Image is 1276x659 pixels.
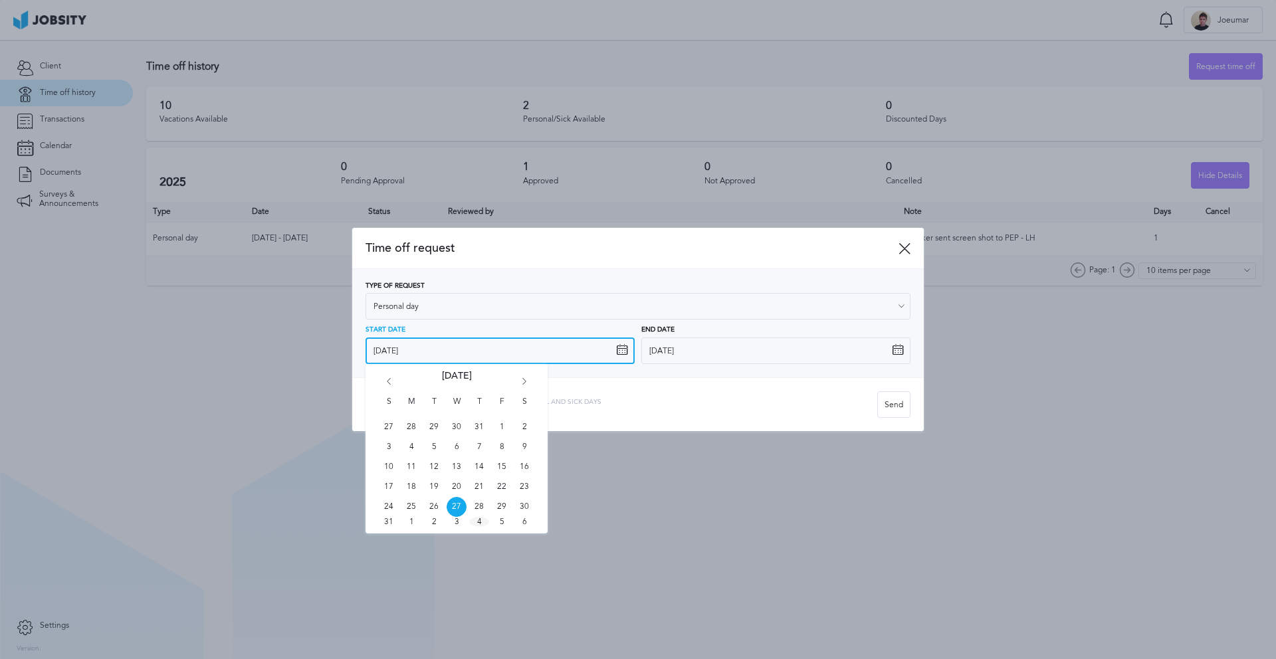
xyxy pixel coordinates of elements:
span: Mon Aug 04 2025 [401,437,421,457]
span: Mon Sep 01 2025 [401,517,421,527]
span: End Date [641,326,675,334]
span: Sun Jul 27 2025 [379,417,399,437]
span: Sat Aug 30 2025 [514,497,534,517]
span: Sun Aug 17 2025 [379,477,399,497]
span: Wed Jul 30 2025 [447,417,467,437]
span: Thu Aug 28 2025 [469,497,489,517]
span: S [379,397,399,417]
span: Fri Aug 15 2025 [492,457,512,477]
span: Sun Aug 10 2025 [379,457,399,477]
span: M [401,397,421,417]
span: Wed Aug 20 2025 [447,477,467,497]
button: Send [877,391,910,418]
span: Type of Request [366,282,425,290]
span: Sat Sep 06 2025 [514,517,534,527]
span: S [514,397,534,417]
div: Send [878,392,910,419]
span: Wed Aug 27 2025 [447,497,467,517]
span: T [469,397,489,417]
span: Fri Aug 08 2025 [492,437,512,457]
span: Sat Aug 02 2025 [514,417,534,437]
span: Fri Aug 22 2025 [492,477,512,497]
span: Wed Aug 06 2025 [447,437,467,457]
span: Mon Aug 11 2025 [401,457,421,477]
span: Sat Aug 23 2025 [514,477,534,497]
span: Mon Aug 18 2025 [401,477,421,497]
span: Tue Aug 12 2025 [424,457,444,477]
span: Time off request [366,241,899,255]
span: Tue Aug 26 2025 [424,497,444,517]
span: Tue Sep 02 2025 [424,517,444,527]
i: Go back 1 month [383,378,395,390]
span: Thu Aug 14 2025 [469,457,489,477]
span: Tue Aug 05 2025 [424,437,444,457]
i: Go forward 1 month [518,378,530,390]
span: Thu Jul 31 2025 [469,417,489,437]
span: Fri Aug 29 2025 [492,497,512,517]
span: Sun Aug 03 2025 [379,437,399,457]
span: W [447,397,467,417]
span: Sat Aug 16 2025 [514,457,534,477]
span: Fri Aug 01 2025 [492,417,512,437]
span: Start Date [366,326,405,334]
span: Mon Jul 28 2025 [401,417,421,437]
span: T [424,397,444,417]
span: Fri Sep 05 2025 [492,517,512,527]
span: Thu Aug 21 2025 [469,477,489,497]
span: [DATE] [442,371,472,397]
span: Mon Aug 25 2025 [401,497,421,517]
span: Tue Aug 19 2025 [424,477,444,497]
span: Thu Aug 07 2025 [469,437,489,457]
span: Sun Aug 24 2025 [379,497,399,517]
span: Thu Sep 04 2025 [469,517,489,527]
span: Tue Jul 29 2025 [424,417,444,437]
span: Sat Aug 09 2025 [514,437,534,457]
span: F [492,397,512,417]
span: Wed Aug 13 2025 [447,457,467,477]
span: Sun Aug 31 2025 [379,517,399,527]
span: Wed Sep 03 2025 [447,517,467,527]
